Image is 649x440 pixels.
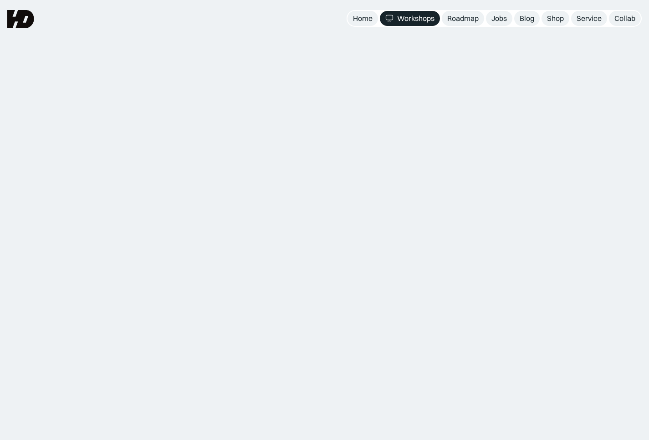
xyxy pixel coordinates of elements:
[571,11,607,26] a: Service
[380,11,440,26] a: Workshops
[353,14,373,23] div: Home
[514,11,540,26] a: Blog
[542,11,569,26] a: Shop
[547,14,564,23] div: Shop
[577,14,602,23] div: Service
[447,14,479,23] div: Roadmap
[491,14,507,23] div: Jobs
[614,14,635,23] div: Collab
[442,11,484,26] a: Roadmap
[609,11,641,26] a: Collab
[397,14,434,23] div: Workshops
[347,11,378,26] a: Home
[486,11,512,26] a: Jobs
[520,14,534,23] div: Blog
